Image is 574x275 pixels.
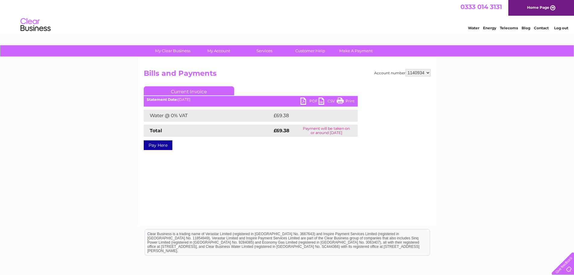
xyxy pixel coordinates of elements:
[318,98,337,106] a: CSV
[147,97,178,102] b: Statement Date:
[20,16,51,34] img: logo.png
[240,45,289,56] a: Services
[534,26,549,30] a: Contact
[274,128,289,133] strong: £69.38
[337,98,355,106] a: Print
[194,45,243,56] a: My Account
[554,26,568,30] a: Log out
[144,69,431,81] h2: Bills and Payments
[500,26,518,30] a: Telecoms
[295,125,358,137] td: Payment will be taken on or around [DATE]
[144,140,172,150] a: Pay Here
[144,110,272,122] td: Water @ 0% VAT
[144,86,234,95] a: Current Invoice
[483,26,496,30] a: Energy
[148,45,198,56] a: My Clear Business
[300,98,318,106] a: PDF
[272,110,346,122] td: £69.38
[150,128,162,133] strong: Total
[145,3,430,29] div: Clear Business is a trading name of Verastar Limited (registered in [GEOGRAPHIC_DATA] No. 3667643...
[331,45,381,56] a: Make A Payment
[374,69,431,76] div: Account number
[460,3,502,11] a: 0333 014 3131
[468,26,479,30] a: Water
[144,98,358,102] div: [DATE]
[522,26,530,30] a: Blog
[285,45,335,56] a: Customer Help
